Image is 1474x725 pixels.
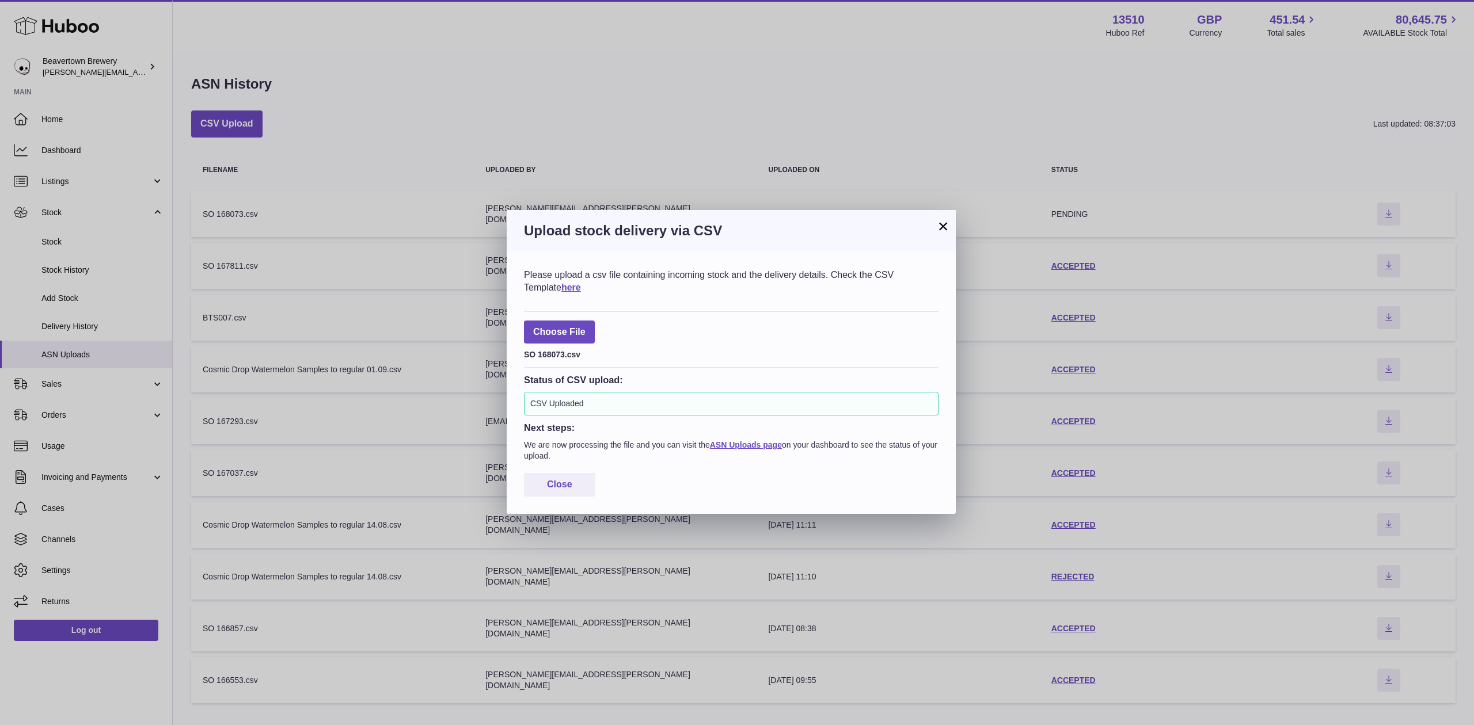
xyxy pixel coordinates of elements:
[936,219,950,233] button: ×
[547,479,572,489] span: Close
[524,222,939,240] h3: Upload stock delivery via CSV
[524,373,939,386] h3: Status of CSV upload:
[710,440,782,449] a: ASN Uploads page
[524,392,939,415] div: CSV Uploaded
[524,269,939,293] div: Please upload a csv file containing incoming stock and the delivery details. Check the CSV Template
[524,346,939,360] div: SO 168073.csv
[561,283,581,292] a: here
[524,473,595,497] button: Close
[524,320,595,344] span: Choose File
[524,421,939,434] h3: Next steps:
[524,440,939,461] p: We are now processing the file and you can visit the on your dashboard to see the status of your ...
